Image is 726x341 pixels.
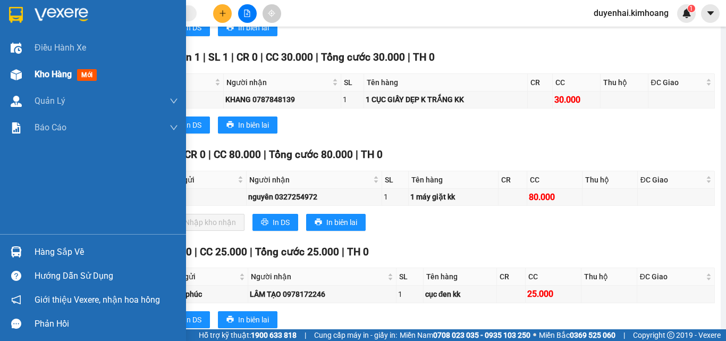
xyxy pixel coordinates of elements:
span: Tổng cước 25.000 [255,246,339,258]
img: solution-icon [11,122,22,134]
th: CR [528,74,553,92]
button: caret-down [701,4,720,23]
span: | [342,246,344,258]
span: Người gửi [161,174,235,186]
span: Đơn 1 [172,51,200,63]
span: | [203,51,206,63]
span: Giới thiệu Vexere, nhận hoa hồng [35,293,160,306]
span: TH 0 [413,51,435,63]
span: | [195,246,197,258]
span: Người gửi [162,271,238,282]
span: plus [219,10,226,17]
button: printerIn biên lai [218,311,277,328]
span: | [231,51,234,63]
img: warehouse-icon [11,96,22,107]
strong: 0369 525 060 [570,331,615,339]
span: Kho hàng [35,69,72,79]
span: In biên lai [238,119,269,131]
span: VP [PERSON_NAME] - [22,21,132,31]
p: NHẬN: [4,36,155,56]
span: PHƯƠNG [7,57,45,68]
span: | [316,51,318,63]
div: hùng [159,191,244,203]
span: | [356,148,358,161]
button: aim [263,4,281,23]
span: TH 0 [347,246,369,258]
div: 25.000 [527,287,579,301]
strong: 1900 633 818 [251,331,297,339]
span: CC 30.000 [266,51,313,63]
button: printerIn biên lai [306,214,366,231]
div: 1 CỤC GIẤY DẸP K TRẮNG KK [366,94,526,105]
span: In DS [273,217,290,228]
span: Miền Bắc [539,329,615,341]
span: Miền Nam [400,329,530,341]
span: printer [261,218,268,227]
span: Quản Lý [35,94,65,107]
button: printerIn biên lai [218,117,277,134]
span: copyright [667,331,674,339]
button: printerIn DS [164,19,210,36]
span: CC 80.000 [214,148,261,161]
div: 30.000 [554,93,598,106]
span: CR 0 [184,148,206,161]
span: | [623,329,625,341]
span: 1 [689,5,693,12]
span: SL 1 [208,51,229,63]
span: question-circle [11,271,21,281]
div: 1 [384,191,407,203]
th: SL [396,268,424,286]
button: downloadNhập kho nhận [164,214,244,231]
span: In DS [184,22,201,34]
span: TH 0 [361,148,383,161]
div: Phản hồi [35,316,178,332]
span: | [260,51,263,63]
th: CC [526,268,581,286]
span: | [305,329,306,341]
span: In biên lai [326,217,357,228]
div: trường phúc [161,288,247,300]
sup: 1 [688,5,695,12]
img: icon-new-feature [682,9,691,18]
span: | [264,148,266,161]
th: Thu hộ [583,171,638,189]
span: | [408,51,410,63]
span: KHÁCH [104,21,132,31]
p: GỬI: [4,21,155,31]
span: In biên lai [238,314,269,326]
span: In biên lai [238,22,269,34]
span: notification [11,295,21,305]
span: Tổng cước 30.000 [321,51,405,63]
img: warehouse-icon [11,246,22,257]
span: - [4,57,45,68]
span: down [170,97,178,105]
span: duyenhai.kimhoang [585,6,677,20]
span: ĐC Giao [640,271,704,282]
span: Tổng cước 80.000 [269,148,353,161]
div: 1 [343,94,362,105]
span: printer [226,23,234,32]
span: down [170,123,178,132]
span: printer [226,121,234,129]
strong: BIÊN NHẬN GỬI HÀNG [36,6,123,16]
span: GIAO: [4,69,26,79]
th: Thu hộ [581,268,637,286]
th: SL [382,171,409,189]
span: | [208,148,211,161]
span: ĐC Giao [640,174,704,186]
span: Cung cấp máy in - giấy in: [314,329,397,341]
th: Tên hàng [364,74,528,92]
div: LÂM TẠO 0978172246 [250,288,394,300]
button: printerIn DS [252,214,298,231]
div: 80.000 [529,190,580,204]
th: CR [497,268,526,286]
span: mới [77,69,97,81]
span: CR 0 [237,51,258,63]
th: SL [341,74,364,92]
span: In DS [184,314,201,326]
img: logo-vxr [9,7,23,23]
div: cục đen kk [425,288,495,300]
strong: 0708 023 035 - 0935 103 250 [433,331,530,339]
span: Hỗ trợ kỹ thuật: [199,329,297,341]
div: 1 [398,288,421,300]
